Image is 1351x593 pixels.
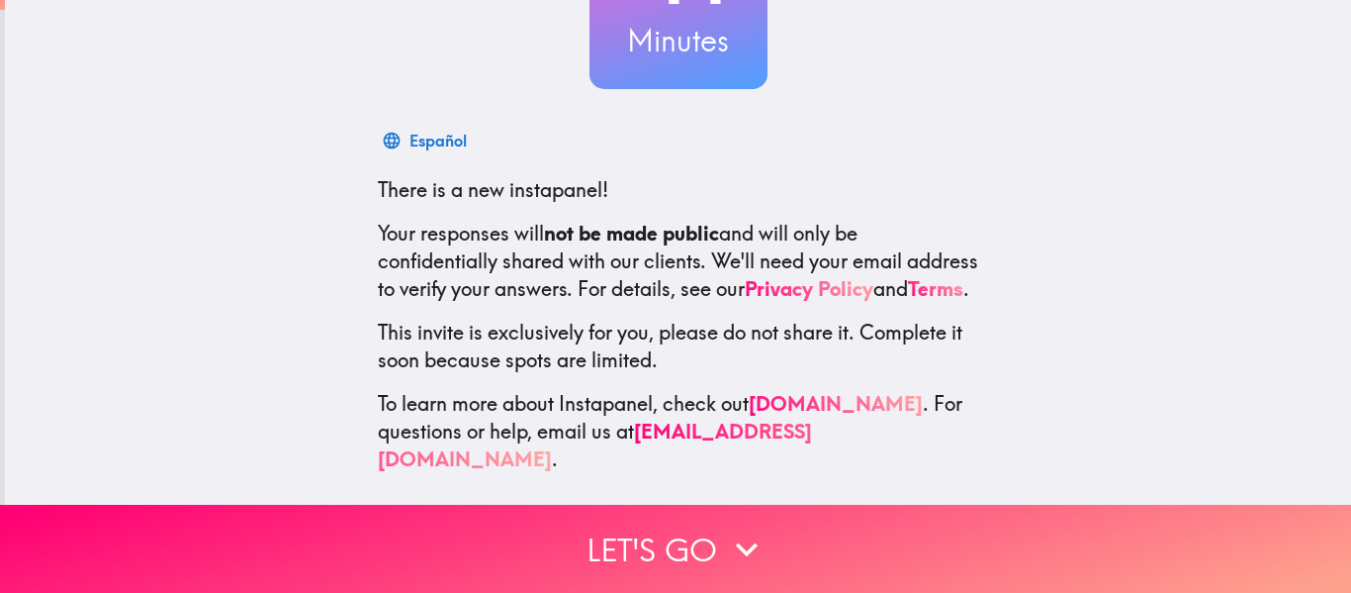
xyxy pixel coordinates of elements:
a: Terms [908,276,963,301]
h3: Minutes [589,20,767,61]
b: not be made public [544,221,719,246]
p: To learn more about Instapanel, check out . For questions or help, email us at . [378,390,979,473]
span: There is a new instapanel! [378,177,608,202]
p: Your responses will and will only be confidentially shared with our clients. We'll need your emai... [378,220,979,303]
p: This invite is exclusively for you, please do not share it. Complete it soon because spots are li... [378,319,979,374]
button: Español [378,121,475,160]
a: [DOMAIN_NAME] [749,391,923,416]
div: Español [409,127,467,154]
a: [EMAIL_ADDRESS][DOMAIN_NAME] [378,419,812,471]
a: Privacy Policy [745,276,873,301]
